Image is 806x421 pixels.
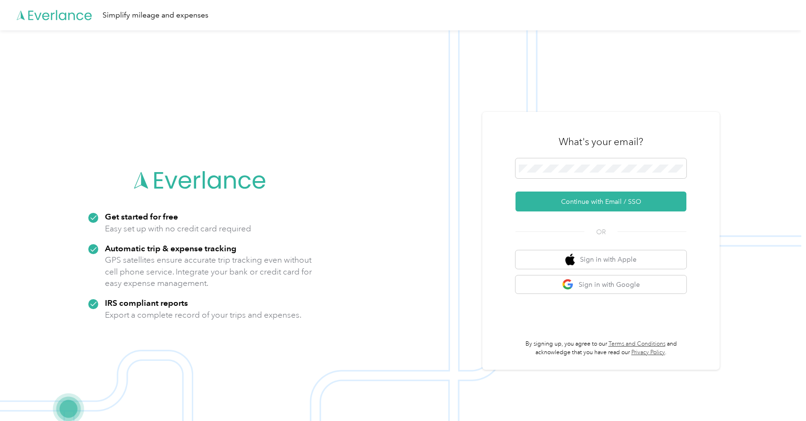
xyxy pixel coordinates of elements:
[565,254,575,265] img: apple logo
[515,250,686,269] button: apple logoSign in with Apple
[515,192,686,211] button: Continue with Email / SSO
[103,9,208,21] div: Simplify mileage and expenses
[105,211,178,221] strong: Get started for free
[559,135,643,148] h3: What's your email?
[631,349,665,356] a: Privacy Policy
[609,340,665,348] a: Terms and Conditions
[515,340,686,357] p: By signing up, you agree to our and acknowledge that you have read our .
[105,223,251,235] p: Easy set up with no credit card required
[562,279,574,291] img: google logo
[105,243,236,253] strong: Automatic trip & expense tracking
[105,309,301,321] p: Export a complete record of your trips and expenses.
[105,254,312,289] p: GPS satellites ensure accurate trip tracking even without cell phone service. Integrate your bank...
[584,227,618,237] span: OR
[753,368,806,421] iframe: Everlance-gr Chat Button Frame
[515,275,686,294] button: google logoSign in with Google
[105,298,188,308] strong: IRS compliant reports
